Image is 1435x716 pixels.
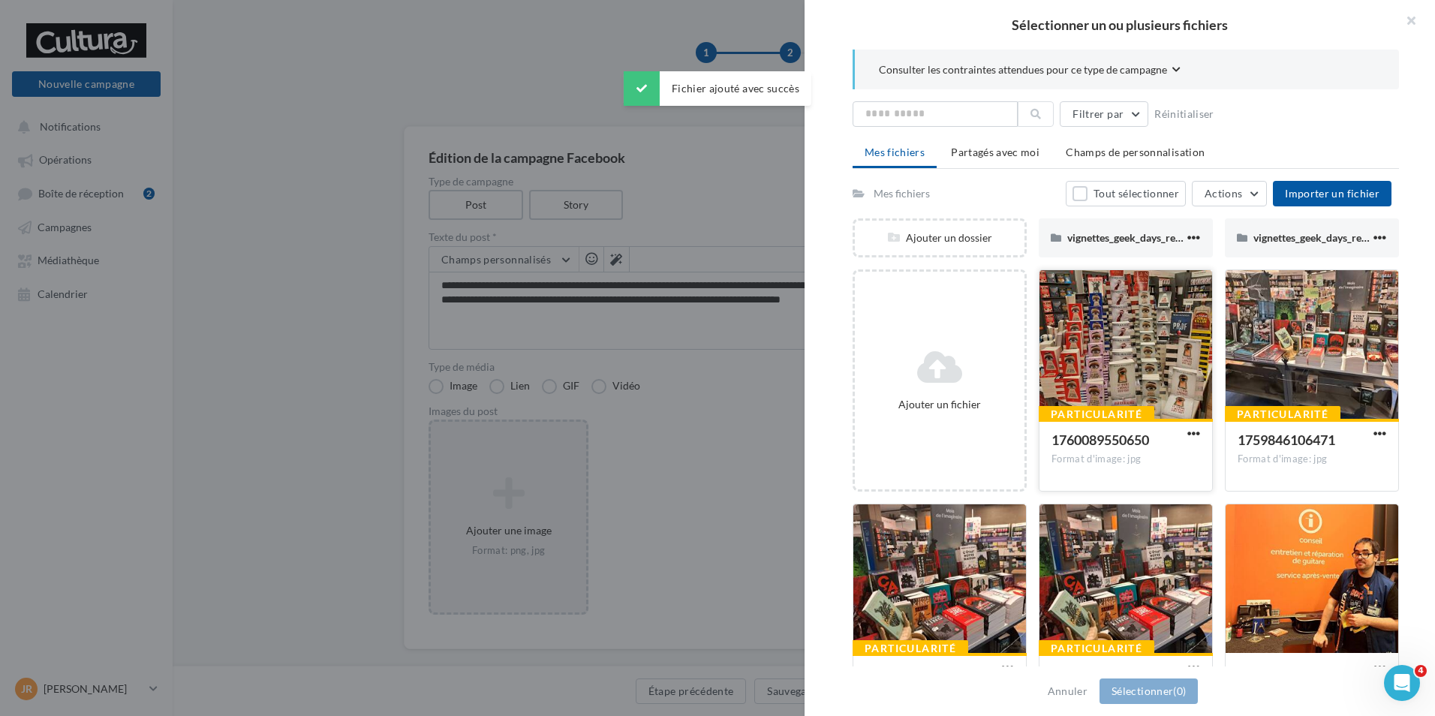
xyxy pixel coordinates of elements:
[1051,666,1149,682] span: 1759846079055
[1384,665,1420,701] iframe: Intercom live chat
[1100,678,1198,704] button: Sélectionner(0)
[855,230,1024,245] div: Ajouter un dossier
[1192,181,1267,206] button: Actions
[1238,432,1335,448] span: 1759846106471
[1066,146,1205,158] span: Champs de personnalisation
[1042,682,1094,700] button: Annuler
[1225,406,1340,423] div: Particularité
[1067,231,1289,244] span: vignettes_geek_days_rennes_02_2025__venir (1)
[879,62,1167,77] span: Consulter les contraintes attendues pour ce type de campagne
[1285,187,1379,200] span: Importer un fichier
[1051,453,1200,466] div: Format d'image: jpg
[874,186,930,201] div: Mes fichiers
[879,62,1181,80] button: Consulter les contraintes attendues pour ce type de campagne
[1238,453,1386,466] div: Format d'image: jpg
[1039,406,1154,423] div: Particularité
[865,666,963,682] span: 1759846074272
[1415,665,1427,677] span: 4
[1173,684,1186,697] span: (0)
[1060,101,1148,127] button: Filtrer par
[951,146,1039,158] span: Partagés avec moi
[829,18,1411,32] h2: Sélectionner un ou plusieurs fichiers
[861,397,1018,412] div: Ajouter un fichier
[1273,181,1391,206] button: Importer un fichier
[865,146,925,158] span: Mes fichiers
[1051,432,1149,448] span: 1760089550650
[1205,187,1242,200] span: Actions
[1066,181,1186,206] button: Tout sélectionner
[853,640,968,657] div: Particularité
[1238,666,1321,682] span: pro-jMT6tBf0
[1039,640,1154,657] div: Particularité
[1148,105,1220,123] button: Réinitialiser
[624,71,811,106] div: Fichier ajouté avec succès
